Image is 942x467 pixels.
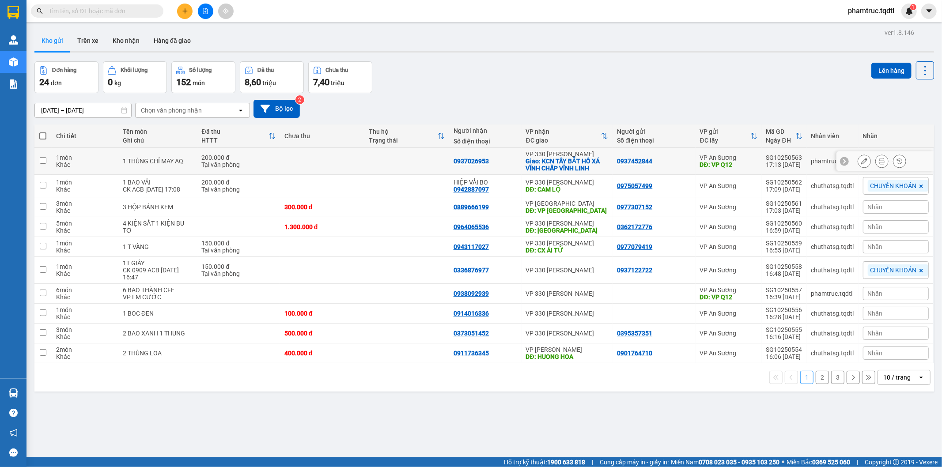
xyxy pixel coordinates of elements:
[123,128,193,135] div: Tên món
[766,286,802,294] div: SG10250557
[454,330,489,337] div: 0373051452
[811,267,854,274] div: chuthatsg.tqdtl
[34,30,70,51] button: Kho gửi
[123,243,193,250] div: 1 T VÀNG
[147,30,198,51] button: Hàng đã giao
[526,353,609,360] div: DĐ: HUONG HOA
[868,330,883,337] span: Nhãn
[198,4,213,19] button: file-add
[766,220,802,227] div: SG10250560
[262,79,276,87] span: triệu
[218,4,234,19] button: aim
[56,346,114,353] div: 2 món
[925,7,933,15] span: caret-down
[295,95,304,104] sup: 2
[526,158,609,172] div: Giao: KCN TÂY BẮT HỒ XÁ VĨNH CHẤP VĨNH LINH
[108,77,113,87] span: 0
[56,313,114,320] div: Khác
[123,330,193,337] div: 2 BAO XANH 1 THUNG
[617,137,691,144] div: Số điện thoại
[9,57,18,67] img: warehouse-icon
[766,240,802,247] div: SG10250559
[9,35,18,45] img: warehouse-icon
[454,290,489,297] div: 0938092939
[526,240,609,247] div: VP 330 [PERSON_NAME]
[762,124,807,148] th: Toggle SortBy
[858,154,871,168] div: Sửa đơn hàng
[526,151,609,158] div: VP 330 [PERSON_NAME]
[787,457,850,467] span: Miền Bắc
[253,100,300,118] button: Bộ lọc
[700,310,757,317] div: VP An Sương
[202,137,269,144] div: HTTT
[56,207,114,214] div: Khác
[326,67,348,73] div: Chưa thu
[308,61,372,93] button: Chưa thu7,40 triệu
[257,67,274,73] div: Đã thu
[700,182,757,189] div: VP An Sương
[121,67,148,73] div: Khối lượng
[921,4,937,19] button: caret-down
[284,203,360,211] div: 300.000 đ
[56,353,114,360] div: Khác
[885,28,914,38] div: ver 1.8.146
[766,186,802,193] div: 17:09 [DATE]
[617,350,652,357] div: 0901764710
[811,330,854,337] div: chuthatsg.tqdtl
[526,290,609,297] div: VP 330 [PERSON_NAME]
[182,8,188,14] span: plus
[56,179,114,186] div: 1 món
[868,203,883,211] span: Nhãn
[123,137,193,144] div: Ghi chú
[454,223,489,230] div: 0964065536
[177,4,193,19] button: plus
[189,67,212,73] div: Số lượng
[871,63,912,79] button: Lên hàng
[812,459,850,466] strong: 0369 525 060
[106,30,147,51] button: Kho nhận
[766,179,802,186] div: SG10250562
[868,223,883,230] span: Nhãn
[700,137,750,144] div: ĐC lấy
[454,203,489,211] div: 0889666199
[454,138,517,145] div: Số điện thoại
[811,132,854,139] div: Nhân viên
[526,267,609,274] div: VP 330 [PERSON_NAME]
[699,459,779,466] strong: 0708 023 035 - 0935 103 250
[141,106,202,115] div: Chọn văn phòng nhận
[9,388,18,398] img: warehouse-icon
[700,154,757,161] div: VP An Sương
[700,161,757,168] div: DĐ: VP Q12
[766,263,802,270] div: SG10250558
[868,310,883,317] span: Nhãn
[811,182,854,189] div: chuthatsg.tqdtl
[700,203,757,211] div: VP An Sương
[34,61,98,93] button: Đơn hàng24đơn
[56,161,114,168] div: Khác
[870,182,917,190] span: CHUYỂN KHOẢN
[240,61,304,93] button: Đã thu8,60 triệu
[831,371,844,384] button: 3
[52,67,76,73] div: Đơn hàng
[700,350,757,357] div: VP An Sương
[700,267,757,274] div: VP An Sương
[56,263,114,270] div: 1 món
[870,266,917,274] span: CHUYỂN KHOẢN
[863,132,929,139] div: Nhãn
[284,330,360,337] div: 500.000 đ
[912,4,915,10] span: 1
[766,346,802,353] div: SG10250554
[617,182,652,189] div: 0975057499
[526,346,609,353] div: VP [PERSON_NAME]
[526,137,602,144] div: ĐC giao
[526,207,609,214] div: DĐ: VP ĐÀ NẴNG
[893,459,899,465] span: copyright
[35,103,131,117] input: Select a date range.
[56,286,114,294] div: 6 món
[56,294,114,301] div: Khác
[696,124,762,148] th: Toggle SortBy
[617,330,652,337] div: 0395357351
[9,448,18,457] span: message
[114,79,121,87] span: kg
[600,457,669,467] span: Cung cấp máy in - giấy in:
